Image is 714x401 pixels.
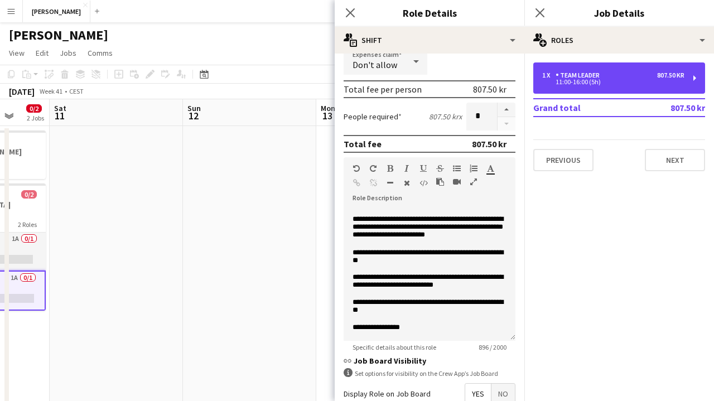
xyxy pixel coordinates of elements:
[335,6,524,20] h3: Role Details
[36,48,49,58] span: Edit
[645,149,705,171] button: Next
[321,103,335,113] span: Mon
[635,99,705,117] td: 807.50 kr
[83,46,117,60] a: Comms
[319,109,335,122] span: 13
[533,99,635,117] td: Grand total
[344,112,402,122] label: People required
[9,48,25,58] span: View
[52,109,66,122] span: 11
[26,104,42,113] span: 0/2
[344,84,422,95] div: Total fee per person
[335,27,524,54] div: Shift
[470,343,515,351] span: 896 / 2000
[386,178,394,187] button: Horizontal Line
[486,164,494,173] button: Text Color
[419,178,427,187] button: HTML Code
[37,87,65,95] span: Week 41
[18,220,37,229] span: 2 Roles
[498,103,515,117] button: Increase
[542,79,684,85] div: 11:00-16:00 (5h)
[60,48,76,58] span: Jobs
[369,164,377,173] button: Redo
[419,164,427,173] button: Underline
[436,177,444,186] button: Paste as plain text
[344,356,515,366] h3: Job Board Visibility
[344,368,515,379] div: Set options for visibility on the Crew App’s Job Board
[533,149,594,171] button: Previous
[436,164,444,173] button: Strikethrough
[27,114,44,122] div: 2 Jobs
[657,71,684,79] div: 807.50 kr
[386,164,394,173] button: Bold
[429,112,462,122] div: 807.50 kr x
[55,46,81,60] a: Jobs
[9,27,108,44] h1: [PERSON_NAME]
[453,177,461,186] button: Insert video
[470,164,477,173] button: Ordered List
[344,343,445,351] span: Specific details about this role
[542,71,556,79] div: 1 x
[344,389,431,399] label: Display Role on Job Board
[344,138,382,149] div: Total fee
[353,164,360,173] button: Undo
[556,71,604,79] div: Team Leader
[54,103,66,113] span: Sat
[9,86,35,97] div: [DATE]
[453,164,461,173] button: Unordered List
[23,1,90,22] button: [PERSON_NAME]
[187,103,201,113] span: Sun
[472,138,506,149] div: 807.50 kr
[186,109,201,122] span: 12
[473,84,506,95] div: 807.50 kr
[524,6,714,20] h3: Job Details
[524,27,714,54] div: Roles
[69,87,84,95] div: CEST
[403,164,411,173] button: Italic
[353,59,397,70] span: Don't allow
[21,190,37,199] span: 0/2
[31,46,53,60] a: Edit
[88,48,113,58] span: Comms
[470,177,477,186] button: Fullscreen
[4,46,29,60] a: View
[403,178,411,187] button: Clear Formatting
